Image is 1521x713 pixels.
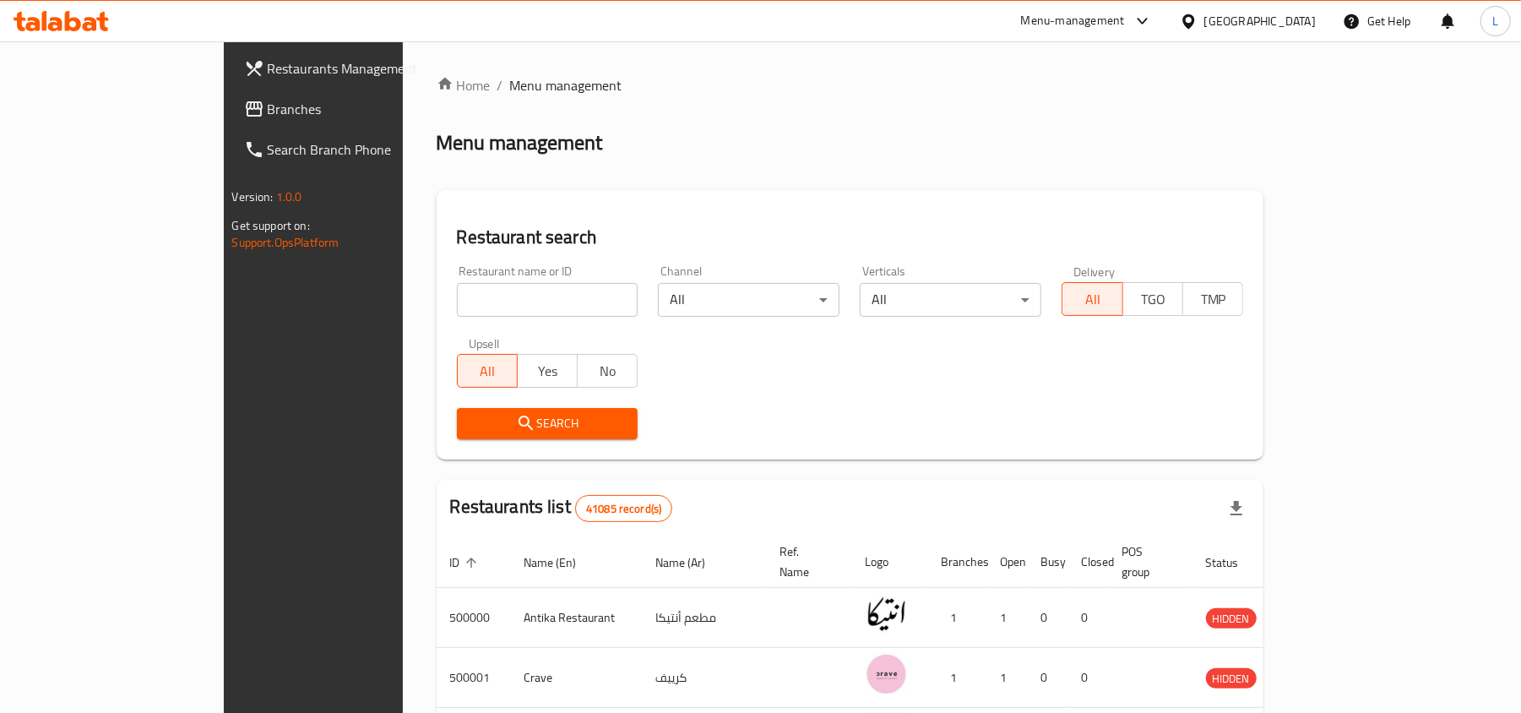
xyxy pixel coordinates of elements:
span: 41085 record(s) [576,501,671,517]
li: / [497,75,503,95]
label: Upsell [469,337,500,349]
span: All [1069,287,1116,312]
span: Name (En) [524,552,599,573]
span: Get support on: [232,215,310,237]
span: Name (Ar) [656,552,728,573]
button: All [1062,282,1122,316]
span: Search Branch Phone [268,139,464,160]
td: Crave [511,648,643,708]
a: Search Branch Phone [231,129,478,170]
span: TGO [1130,287,1176,312]
button: No [577,354,638,388]
td: 0 [1028,648,1068,708]
th: Closed [1068,536,1109,588]
span: ID [450,552,482,573]
div: Export file [1216,488,1257,529]
td: مطعم أنتيكا [643,588,767,648]
td: 0 [1068,588,1109,648]
button: TGO [1122,282,1183,316]
div: All [658,283,839,317]
label: Delivery [1073,265,1116,277]
div: [GEOGRAPHIC_DATA] [1204,12,1316,30]
td: 1 [987,648,1028,708]
h2: Menu management [437,129,603,156]
td: 1 [987,588,1028,648]
td: 1 [928,588,987,648]
span: Ref. Name [780,542,832,582]
a: Support.OpsPlatform [232,231,340,253]
span: HIDDEN [1206,669,1257,689]
span: All [464,359,511,384]
h2: Restaurants list [450,494,673,522]
td: 0 [1028,588,1068,648]
button: TMP [1182,282,1243,316]
div: All [860,283,1041,317]
th: Busy [1028,536,1068,588]
td: 0 [1068,648,1109,708]
span: Status [1206,552,1261,573]
td: 1 [928,648,987,708]
th: Open [987,536,1028,588]
a: Branches [231,89,478,129]
h2: Restaurant search [457,225,1244,250]
div: HIDDEN [1206,668,1257,689]
button: All [457,354,518,388]
a: Restaurants Management [231,48,478,89]
div: Total records count [575,495,672,522]
span: Menu management [510,75,622,95]
div: HIDDEN [1206,608,1257,629]
span: 1.0.0 [276,186,302,208]
span: No [584,359,631,384]
span: L [1492,12,1498,30]
span: Yes [524,359,571,384]
button: Yes [517,354,578,388]
img: Crave [866,653,908,695]
input: Search for restaurant name or ID.. [457,283,638,317]
td: Antika Restaurant [511,588,643,648]
th: Logo [852,536,928,588]
td: كرييف [643,648,767,708]
img: Antika Restaurant [866,593,908,635]
span: Branches [268,99,464,119]
div: Menu-management [1021,11,1125,31]
span: Search [470,413,625,434]
span: TMP [1190,287,1236,312]
nav: breadcrumb [437,75,1264,95]
span: HIDDEN [1206,609,1257,629]
span: Version: [232,186,274,208]
span: POS group [1122,542,1172,582]
button: Search [457,408,638,439]
span: Restaurants Management [268,58,464,79]
th: Branches [928,536,987,588]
